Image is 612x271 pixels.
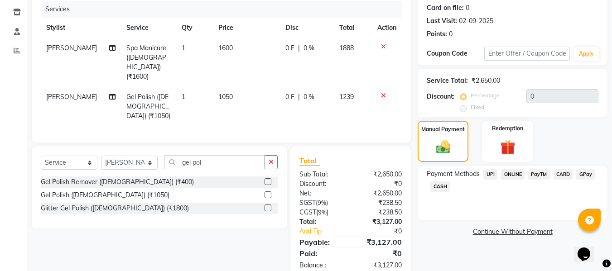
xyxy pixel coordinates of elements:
div: ₹2,650.00 [472,76,500,86]
span: [PERSON_NAME] [46,44,97,52]
div: Points: [427,29,447,39]
label: Percentage [471,91,500,100]
span: Spa Manicure ([DEMOGRAPHIC_DATA]) (₹1600) [126,44,166,81]
div: Coupon Code [427,49,484,58]
span: Payment Methods [427,169,480,179]
span: | [298,92,300,102]
div: Discount: [427,92,455,101]
div: ₹0 [351,179,409,189]
div: 0 [449,29,453,39]
div: ₹0 [361,227,409,236]
div: 02-09-2025 [459,16,493,26]
div: ₹3,127.00 [351,237,409,247]
span: 1600 [218,44,233,52]
span: SGST [299,199,316,207]
th: Total [334,18,372,38]
div: Balance : [293,261,351,270]
span: CARD [554,169,573,180]
label: Manual Payment [421,125,465,133]
div: ( ) [293,208,351,217]
div: Payable: [293,237,351,247]
img: _cash.svg [432,139,455,155]
span: ONLINE [501,169,525,180]
th: Action [372,18,402,38]
span: 9% [318,209,327,216]
div: Card on file: [427,3,464,13]
div: ₹238.50 [351,208,409,217]
span: GPay [576,169,595,180]
span: CGST [299,208,316,216]
input: Search or Scan [164,155,265,169]
span: 1 [182,93,185,101]
div: Services [42,1,409,18]
img: _gift.svg [496,138,520,157]
div: ₹2,650.00 [351,189,409,198]
iframe: chat widget [574,235,603,262]
span: UPI [483,169,497,180]
button: Apply [573,47,599,61]
div: Paid: [293,248,351,259]
th: Qty [176,18,213,38]
div: Glitter Gel Polish ([DEMOGRAPHIC_DATA]) (₹1800) [41,204,189,213]
span: 0 % [304,92,314,102]
div: ₹2,650.00 [351,170,409,179]
label: Redemption [492,124,523,133]
th: Service [121,18,176,38]
th: Disc [280,18,334,38]
span: 1888 [339,44,354,52]
div: Net: [293,189,351,198]
div: ₹3,127.00 [351,217,409,227]
div: ₹3,127.00 [351,261,409,270]
span: 0 F [285,92,294,102]
div: Service Total: [427,76,468,86]
span: | [298,43,300,53]
span: [PERSON_NAME] [46,93,97,101]
th: Stylist [41,18,121,38]
th: Price [213,18,280,38]
div: Total: [293,217,351,227]
div: Gel Polish ([DEMOGRAPHIC_DATA]) (₹1050) [41,190,169,200]
span: 1 [182,44,185,52]
span: 0 % [304,43,314,53]
span: 1239 [339,93,354,101]
a: Add Tip [293,227,360,236]
span: PayTM [528,169,550,180]
label: Fixed [471,103,484,111]
span: Gel Polish ([DEMOGRAPHIC_DATA]) (₹1050) [126,93,170,120]
input: Enter Offer / Coupon Code [484,47,570,61]
div: ( ) [293,198,351,208]
div: Last Visit: [427,16,457,26]
div: Discount: [293,179,351,189]
span: Total [299,156,320,166]
div: Sub Total: [293,170,351,179]
span: 1050 [218,93,233,101]
span: 0 F [285,43,294,53]
div: ₹238.50 [351,198,409,208]
span: CASH [430,181,450,192]
a: Continue Without Payment [419,227,606,237]
div: ₹0 [351,248,409,259]
div: 0 [466,3,469,13]
span: 9% [318,199,326,206]
div: Gel Polish Remover ([DEMOGRAPHIC_DATA]) (₹400) [41,177,194,187]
